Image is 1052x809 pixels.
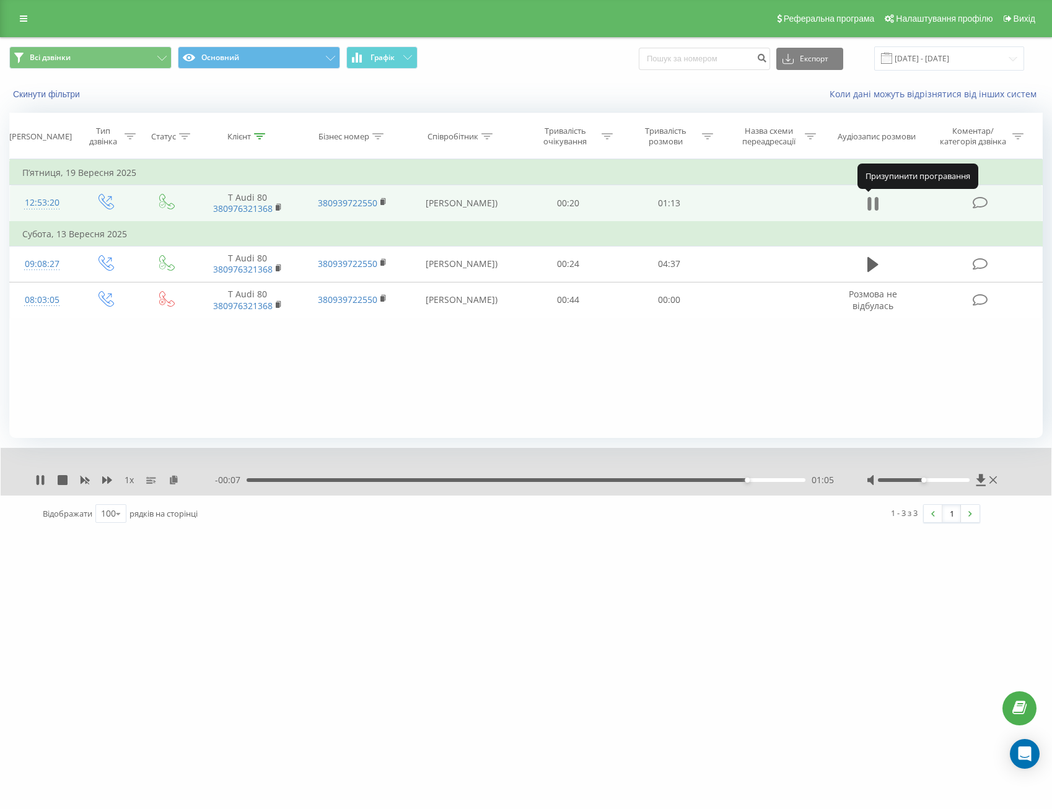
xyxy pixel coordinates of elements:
span: 1 x [125,474,134,486]
div: Тривалість розмови [633,126,699,147]
button: Основний [178,46,340,69]
td: 00:44 [518,282,619,318]
div: 100 [101,507,116,520]
span: - 00:07 [215,474,247,486]
span: Відображати [43,508,92,519]
div: Коментар/категорія дзвінка [937,126,1009,147]
span: 01:05 [812,474,834,486]
td: Субота, 13 Вересня 2025 [10,222,1043,247]
td: [PERSON_NAME]) [405,246,517,282]
td: 00:24 [518,246,619,282]
div: Тип дзвінка [85,126,121,147]
td: [PERSON_NAME]) [405,282,517,318]
a: 1 [942,505,961,522]
button: Графік [346,46,418,69]
span: Всі дзвінки [30,53,71,63]
div: Статус [151,131,176,142]
button: Скинути фільтри [9,89,86,100]
div: Співробітник [427,131,478,142]
div: Назва схеми переадресації [735,126,802,147]
span: рядків на сторінці [129,508,198,519]
td: 01:13 [618,185,719,222]
td: 00:00 [618,282,719,318]
div: 09:08:27 [22,252,62,276]
div: 12:53:20 [22,191,62,215]
div: Аудіозапис розмови [838,131,916,142]
button: Всі дзвінки [9,46,172,69]
a: 380976321368 [213,300,273,312]
span: Налаштування профілю [896,14,993,24]
div: Бізнес номер [318,131,369,142]
td: Т Audi 80 [195,246,300,282]
td: Т Audi 80 [195,185,300,222]
td: 04:37 [618,246,719,282]
input: Пошук за номером [639,48,770,70]
span: Реферальна програма [784,14,875,24]
button: Експорт [776,48,843,70]
div: 08:03:05 [22,288,62,312]
a: 380976321368 [213,203,273,214]
div: Accessibility label [745,478,750,483]
div: [PERSON_NAME] [9,131,72,142]
a: Коли дані можуть відрізнятися вiд інших систем [830,88,1043,100]
div: Open Intercom Messenger [1010,739,1040,769]
div: Призупинити програвання [857,164,978,188]
div: Тривалість очікування [532,126,598,147]
td: Т Audi 80 [195,282,300,318]
span: Вихід [1014,14,1035,24]
a: 380939722550 [318,197,377,209]
td: 00:20 [518,185,619,222]
div: Клієнт [227,131,251,142]
a: 380939722550 [318,258,377,269]
a: 380976321368 [213,263,273,275]
span: Графік [370,53,395,62]
a: 380939722550 [318,294,377,305]
div: 1 - 3 з 3 [891,507,918,519]
div: Accessibility label [921,478,926,483]
td: [PERSON_NAME]) [405,185,517,222]
span: Розмова не відбулась [849,288,897,311]
td: П’ятниця, 19 Вересня 2025 [10,160,1043,185]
